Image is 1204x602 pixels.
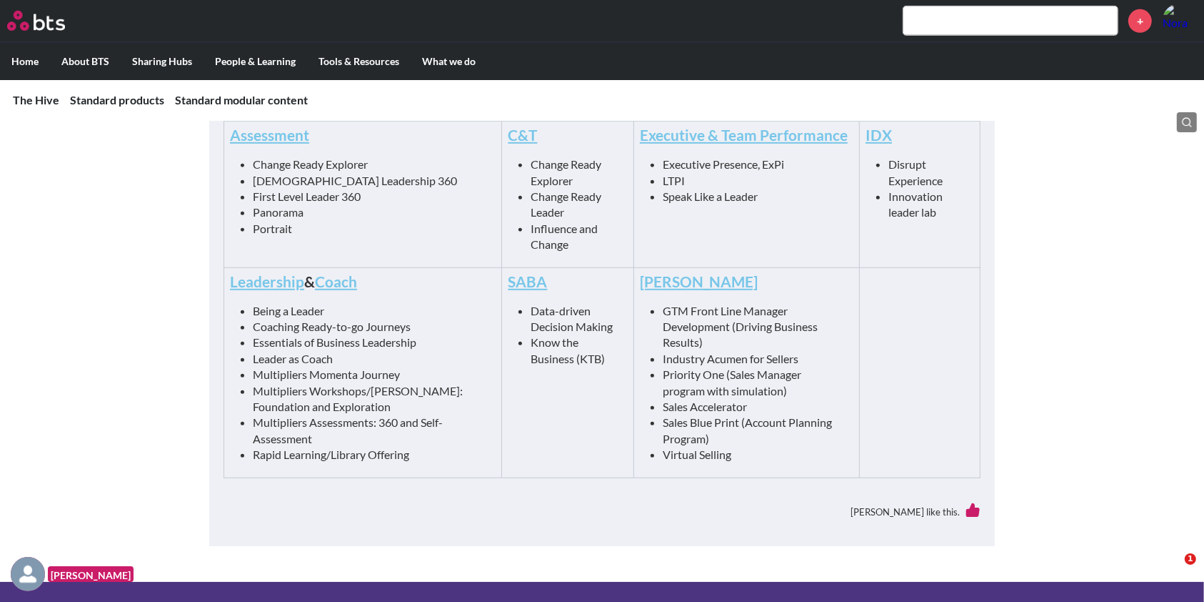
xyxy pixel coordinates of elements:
[230,126,309,144] a: Assessment
[253,319,484,335] li: Coaching Ready-to-go Journeys
[253,221,484,237] li: Portrait
[50,43,121,80] label: About BTS
[888,157,963,189] li: Disrupt Experience
[663,173,842,189] li: LTPI
[640,126,848,144] a: Executive & Team Performance
[230,271,496,292] h4: &
[663,367,842,399] li: Priority One (Sales Manager program with simulation)
[307,43,411,80] label: Tools & Resources
[13,93,59,107] a: The Hive
[1163,4,1197,38] a: Profile
[531,189,616,221] li: Change Ready Leader
[253,415,484,447] li: Multipliers Assessments: 360 and Self-Assessment
[253,335,484,350] li: Essentials of Business Leadership
[531,335,616,367] li: Know the Business (KTB)
[531,157,616,189] li: Change Ready Explorer
[253,367,484,383] li: Multipliers Momenta Journey
[7,11,91,31] a: Go home
[866,126,892,144] a: IDX
[175,93,308,107] a: Standard modular content
[224,493,980,532] div: [PERSON_NAME] like this.
[640,272,758,290] a: [PERSON_NAME]
[1185,553,1196,565] span: 1
[663,157,842,172] li: Executive Presence, ExPi
[253,303,484,319] li: Being a Leader
[1163,4,1197,38] img: Nora Baum
[253,383,484,415] li: Multipliers Workshops/[PERSON_NAME]: Foundation and Exploration
[508,126,537,144] a: C&T
[230,272,304,290] a: Leadership
[253,447,484,463] li: Rapid Learning/Library Offering
[253,204,484,220] li: Panorama
[253,173,484,189] li: [DEMOGRAPHIC_DATA] Leadership 360
[204,43,307,80] label: People & Learning
[531,221,616,253] li: Influence and Change
[1155,553,1190,588] iframe: Intercom live chat
[1128,9,1152,33] a: +
[663,415,842,447] li: Sales Blue Print (Account Planning Program)
[7,11,65,31] img: BTS Logo
[253,189,484,204] li: First Level Leader 360
[48,566,134,583] figcaption: [PERSON_NAME]
[663,303,842,351] li: GTM Front Line Manager Development (Driving Business Results)
[315,272,357,290] a: Coach
[121,43,204,80] label: Sharing Hubs
[888,189,963,221] li: Innovation leader lab
[663,351,842,367] li: Industry Acumen for Sellers
[11,557,45,591] img: F
[253,351,484,367] li: Leader as Coach
[411,43,487,80] label: What we do
[70,93,164,107] a: Standard products
[531,303,616,335] li: Data-driven Decision Making
[508,272,547,290] a: SABA
[253,157,484,172] li: Change Ready Explorer
[663,447,842,463] li: Virtual Selling
[663,399,842,415] li: Sales Accelerator
[663,189,842,204] li: Speak Like a Leader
